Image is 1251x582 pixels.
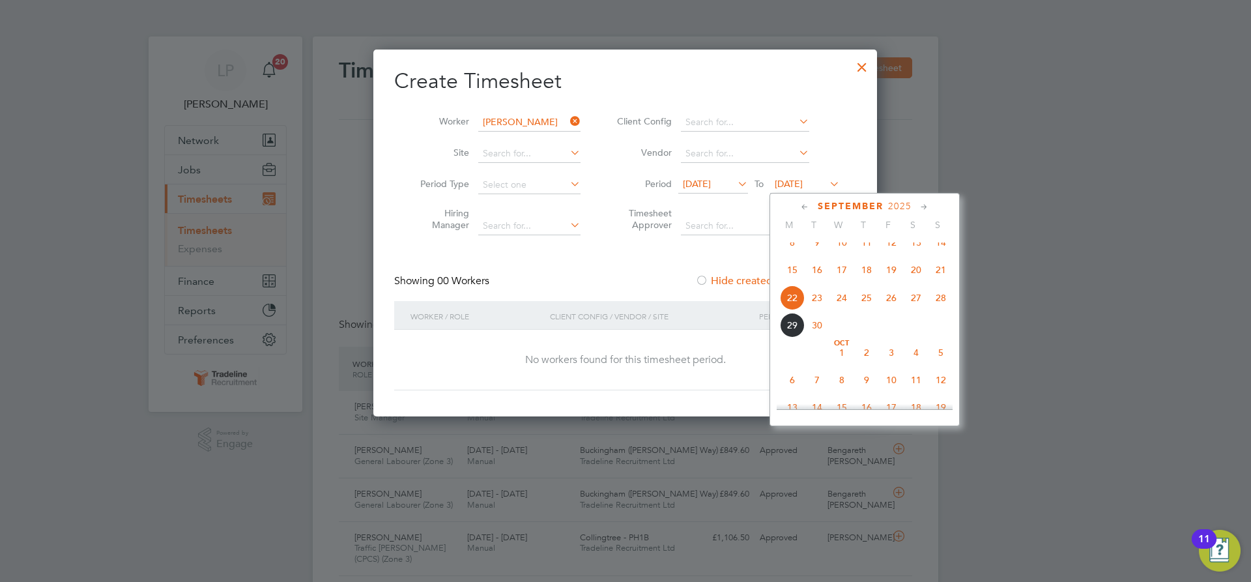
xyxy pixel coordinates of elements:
[1198,539,1210,556] div: 11
[854,257,879,282] span: 18
[826,219,851,231] span: W
[805,368,829,392] span: 7
[879,230,904,255] span: 12
[394,68,856,95] h2: Create Timesheet
[695,274,827,287] label: Hide created timesheets
[851,219,876,231] span: T
[681,145,809,163] input: Search for...
[410,178,469,190] label: Period Type
[879,395,904,420] span: 17
[410,207,469,231] label: Hiring Manager
[613,178,672,190] label: Period
[394,274,492,288] div: Showing
[879,340,904,365] span: 3
[854,230,879,255] span: 11
[681,113,809,132] input: Search for...
[775,178,803,190] span: [DATE]
[407,353,843,367] div: No workers found for this timesheet period.
[613,207,672,231] label: Timesheet Approver
[410,147,469,158] label: Site
[683,178,711,190] span: [DATE]
[888,201,912,212] span: 2025
[1199,530,1241,572] button: Open Resource Center, 11 new notifications
[928,340,953,365] span: 5
[805,313,829,338] span: 30
[904,230,928,255] span: 13
[829,230,854,255] span: 10
[478,176,581,194] input: Select one
[751,175,768,192] span: To
[613,115,672,127] label: Client Config
[879,257,904,282] span: 19
[854,368,879,392] span: 9
[780,230,805,255] span: 8
[805,257,829,282] span: 16
[780,257,805,282] span: 15
[478,113,581,132] input: Search for...
[478,145,581,163] input: Search for...
[928,230,953,255] span: 14
[478,217,581,235] input: Search for...
[829,368,854,392] span: 8
[876,219,900,231] span: F
[854,340,879,365] span: 2
[829,257,854,282] span: 17
[780,285,805,310] span: 22
[829,340,854,365] span: 1
[829,340,854,347] span: Oct
[780,313,805,338] span: 29
[780,395,805,420] span: 13
[904,395,928,420] span: 18
[928,257,953,282] span: 21
[925,219,950,231] span: S
[928,368,953,392] span: 12
[681,217,809,235] input: Search for...
[818,201,884,212] span: September
[805,230,829,255] span: 9
[904,340,928,365] span: 4
[780,368,805,392] span: 6
[879,368,904,392] span: 10
[928,395,953,420] span: 19
[829,395,854,420] span: 15
[879,285,904,310] span: 26
[805,285,829,310] span: 23
[900,219,925,231] span: S
[829,285,854,310] span: 24
[613,147,672,158] label: Vendor
[777,219,801,231] span: M
[756,301,843,331] div: Period
[410,115,469,127] label: Worker
[904,257,928,282] span: 20
[854,395,879,420] span: 16
[904,285,928,310] span: 27
[904,368,928,392] span: 11
[801,219,826,231] span: T
[805,395,829,420] span: 14
[407,301,547,331] div: Worker / Role
[928,285,953,310] span: 28
[547,301,756,331] div: Client Config / Vendor / Site
[854,285,879,310] span: 25
[437,274,489,287] span: 00 Workers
